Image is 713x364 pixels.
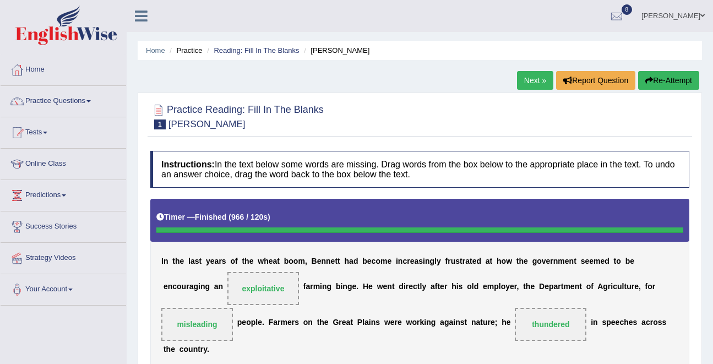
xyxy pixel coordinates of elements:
[495,318,498,327] b: ;
[483,318,488,327] b: u
[350,318,353,327] b: t
[449,318,453,327] b: a
[362,318,364,327] b: l
[465,257,470,265] b: a
[460,257,462,265] b: t
[558,282,560,291] b: r
[586,282,591,291] b: o
[451,257,456,265] b: u
[488,318,491,327] b: r
[480,318,483,327] b: t
[293,257,298,265] b: o
[472,282,474,291] b: l
[406,318,412,327] b: w
[491,318,495,327] b: e
[470,257,472,265] b: t
[172,282,177,291] b: c
[622,4,633,15] span: 8
[167,45,202,56] li: Practice
[349,257,353,265] b: a
[399,282,404,291] b: d
[617,282,622,291] b: u
[306,282,310,291] b: a
[150,102,324,129] h2: Practice Reading: Fill In The Blanks
[591,318,593,327] b: i
[608,282,611,291] b: r
[188,345,193,354] b: u
[437,257,441,265] b: y
[600,257,605,265] b: e
[336,282,341,291] b: b
[277,257,280,265] b: t
[407,257,410,265] b: r
[377,282,383,291] b: w
[172,257,175,265] b: t
[164,345,166,354] b: t
[501,282,506,291] b: o
[1,55,126,82] a: Home
[333,318,339,327] b: G
[1,274,126,302] a: Your Account
[269,318,274,327] b: F
[517,282,519,291] b: ,
[264,257,269,265] b: h
[269,257,273,265] b: e
[575,282,580,291] b: n
[467,282,472,291] b: o
[516,257,519,265] b: t
[487,282,494,291] b: m
[472,257,477,265] b: e
[616,318,620,327] b: e
[340,282,342,291] b: i
[308,318,313,327] b: n
[222,257,226,265] b: s
[177,320,217,329] strong: misleading
[455,257,460,265] b: s
[440,318,444,327] b: a
[616,257,621,265] b: o
[515,308,586,341] span: Drop target
[647,282,652,291] b: o
[462,257,465,265] b: r
[585,257,589,265] b: e
[199,257,202,265] b: t
[502,318,507,327] b: h
[451,282,456,291] b: h
[171,345,175,354] b: e
[417,282,420,291] b: t
[188,257,191,265] b: l
[195,213,227,221] b: Finished
[625,257,630,265] b: b
[258,318,262,327] b: e
[476,318,481,327] b: a
[362,257,367,265] b: b
[235,257,238,265] b: f
[639,282,641,291] b: ,
[146,46,165,55] a: Home
[629,318,633,327] b: e
[550,257,553,265] b: r
[453,318,455,327] b: i
[437,282,440,291] b: t
[384,318,390,327] b: w
[273,318,277,327] b: a
[231,213,268,221] b: 966 / 120s
[519,257,524,265] b: h
[390,318,395,327] b: e
[497,257,502,265] b: h
[412,318,417,327] b: o
[641,318,646,327] b: a
[471,318,476,327] b: n
[161,308,233,341] span: Drop target
[321,257,326,265] b: n
[317,318,320,327] b: t
[363,282,368,291] b: H
[553,257,558,265] b: n
[313,282,320,291] b: m
[206,257,210,265] b: y
[611,282,613,291] b: i
[414,257,418,265] b: a
[490,257,493,265] b: t
[633,318,638,327] b: s
[574,257,576,265] b: t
